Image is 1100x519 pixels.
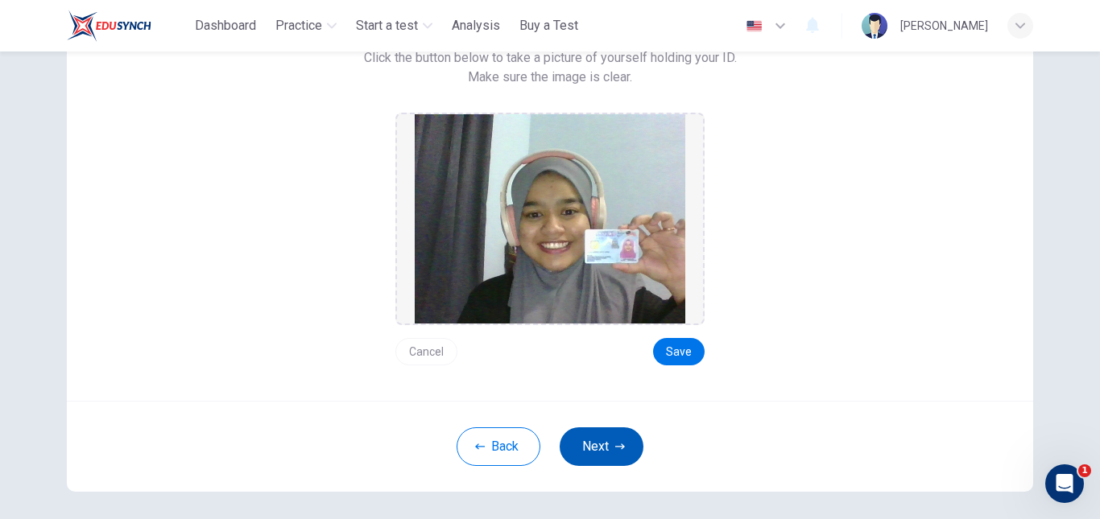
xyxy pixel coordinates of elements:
[1078,464,1091,477] span: 1
[653,338,705,365] button: Save
[1045,464,1084,503] iframe: Intercom live chat
[513,11,585,40] button: Buy a Test
[744,20,764,32] img: en
[519,16,578,35] span: Buy a Test
[445,11,507,40] button: Analysis
[395,338,457,365] button: Cancel
[67,10,188,42] a: ELTC logo
[275,16,322,35] span: Practice
[356,16,418,35] span: Start a test
[364,48,737,68] span: Click the button below to take a picture of yourself holding your ID.
[468,68,632,87] span: Make sure the image is clear.
[415,114,685,323] img: preview screemshot
[67,10,151,42] img: ELTC logo
[349,11,439,40] button: Start a test
[195,16,256,35] span: Dashboard
[900,16,988,35] div: [PERSON_NAME]
[188,11,263,40] button: Dashboard
[269,11,343,40] button: Practice
[862,13,887,39] img: Profile picture
[452,16,500,35] span: Analysis
[457,427,540,466] button: Back
[560,427,643,466] button: Next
